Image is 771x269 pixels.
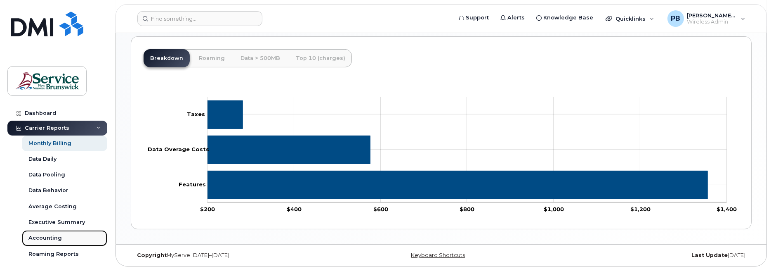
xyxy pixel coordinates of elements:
[460,206,475,212] tspan: $800
[543,14,593,22] span: Knowledge Base
[187,111,205,117] tspan: Taxes
[671,14,680,24] span: PB
[123,97,737,212] g: Chart
[630,206,651,212] tspan: $1,200
[531,10,599,26] a: Knowledge Base
[507,14,525,22] span: Alerts
[137,252,167,258] strong: Copyright
[662,10,751,27] div: Pollock, Barbi (ASD-E)
[234,49,287,67] a: Data > 500MB
[373,206,388,212] tspan: $600
[691,252,728,258] strong: Last Update
[411,252,465,258] a: Keyboard Shortcuts
[192,49,231,67] a: Roaming
[615,15,646,22] span: Quicklinks
[200,206,215,212] tspan: $200
[495,10,531,26] a: Alerts
[179,181,206,188] tspan: Features
[717,206,737,212] tspan: $1,400
[144,49,190,67] a: Breakdown
[207,100,707,199] g: Series
[137,11,262,26] input: Find something...
[687,12,737,19] span: [PERSON_NAME] (ASD-E)
[148,146,209,152] tspan: Data Overage Costs
[289,49,352,67] a: Top 10 (charges)
[687,19,737,25] span: Wireless Admin
[131,252,338,259] div: MyServe [DATE]–[DATE]
[600,10,660,27] div: Quicklinks
[466,14,489,22] span: Support
[544,206,564,212] tspan: $1,000
[453,10,495,26] a: Support
[545,252,752,259] div: [DATE]
[287,206,302,212] tspan: $400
